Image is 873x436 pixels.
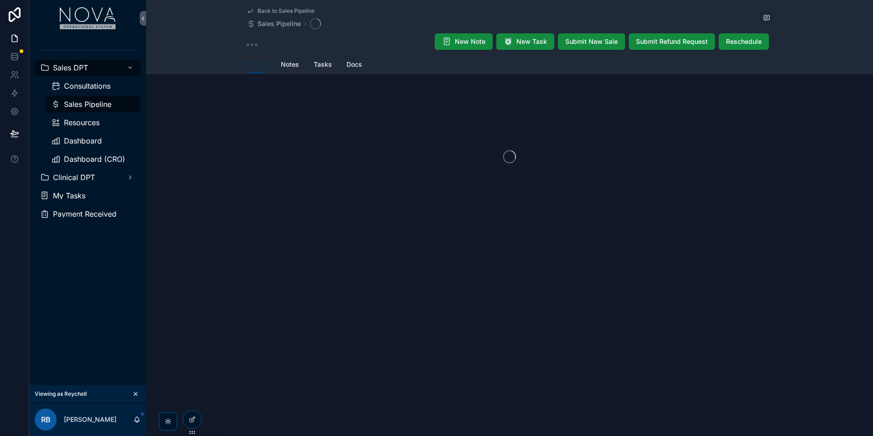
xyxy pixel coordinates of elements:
[629,33,715,50] button: Submit Refund Request
[46,96,141,112] a: Sales Pipeline
[314,60,332,69] span: Tasks
[247,56,266,74] a: Profile
[35,206,141,222] a: Payment Received
[258,7,315,15] span: Back to Sales Pipeline
[60,7,116,29] img: App logo
[258,19,301,28] span: Sales Pipeline
[247,7,315,15] a: Back to Sales Pipeline
[46,151,141,167] a: Dashboard (CRO)
[64,415,116,424] p: [PERSON_NAME]
[636,37,708,46] span: Submit Refund Request
[496,33,554,50] button: New Task
[516,37,547,46] span: New Task
[314,56,332,74] a: Tasks
[53,210,116,218] span: Payment Received
[35,169,141,186] a: Clinical DPT
[435,33,493,50] button: New Note
[281,56,299,74] a: Notes
[53,192,85,199] span: My Tasks
[64,101,111,108] span: Sales Pipeline
[64,82,110,90] span: Consultations
[726,37,762,46] span: Reschedule
[35,390,87,398] span: Viewing as Reychell
[35,187,141,204] a: My Tasks
[247,60,266,69] span: Profile
[53,64,88,71] span: Sales DPT
[719,33,769,50] button: Reschedule
[46,78,141,94] a: Consultations
[53,174,95,181] span: Clinical DPT
[247,19,301,28] a: Sales Pipeline
[64,137,102,144] span: Dashboard
[347,56,362,74] a: Docs
[41,414,51,425] span: RB
[565,37,618,46] span: Submit New Sale
[347,60,362,69] span: Docs
[455,37,485,46] span: New Note
[29,37,146,234] div: scrollable content
[35,59,141,76] a: Sales DPT
[558,33,625,50] button: Submit New Sale
[281,60,299,69] span: Notes
[64,119,100,126] span: Resources
[64,155,125,163] span: Dashboard (CRO)
[46,133,141,149] a: Dashboard
[46,114,141,131] a: Resources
